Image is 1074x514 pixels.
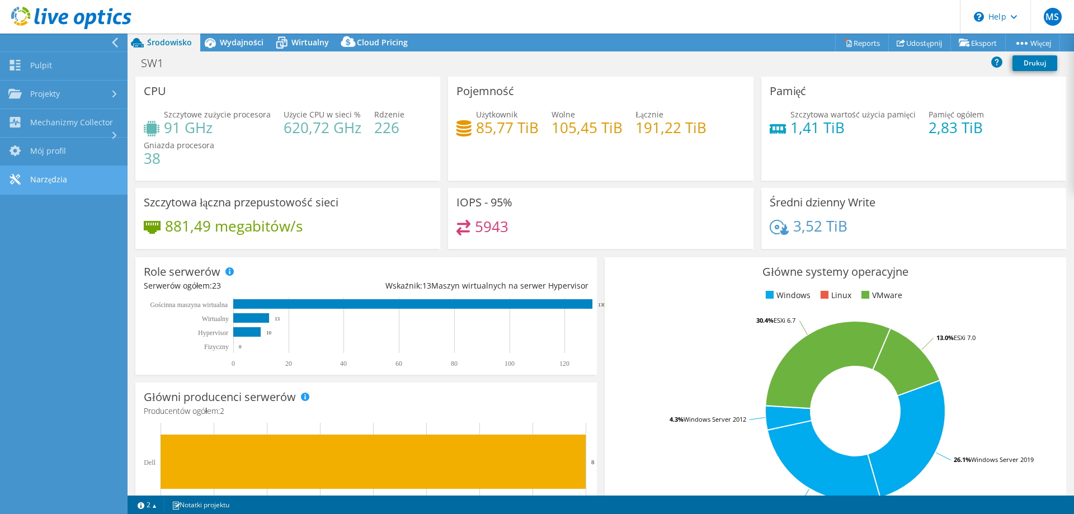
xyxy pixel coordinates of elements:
text: 40 [340,360,347,367]
a: Więcej [1005,34,1060,51]
h3: Role serwerów [144,266,220,278]
h3: Pojemność [456,85,514,97]
text: 10 [266,330,272,336]
a: 2 [130,498,164,512]
span: Gniazda procesora [144,140,214,150]
h4: 2,83 TiB [929,121,984,134]
text: 8 [591,459,595,465]
text: 13 [275,316,280,322]
h4: 191,22 TiB [635,121,706,134]
text: Hypervisor [198,329,228,337]
tspan: ESXi 7.0 [954,333,976,342]
span: Szczytowe zużycie procesora [164,109,271,120]
h3: Główni producenci serwerów [144,391,296,403]
tspan: 13.0% [936,333,954,342]
h4: 38 [144,152,214,164]
text: Fizyczny [204,343,229,351]
text: 130 [598,302,606,308]
div: Serwerów ogółem: [144,280,366,292]
text: 0 [232,360,235,367]
span: Rdzenie [374,109,404,120]
tspan: 26.1% [954,455,971,464]
h1: SW1 [136,57,181,69]
text: Dell [144,459,156,466]
li: Linux [818,289,851,301]
h4: Producentów ogółem: [144,405,588,417]
div: Wskaźnik: Maszyn wirtualnych na serwer Hypervisor [366,280,588,292]
h4: 3,52 TiB [793,220,847,232]
tspan: Windows Server 2012 [684,415,746,423]
text: 120 [559,360,569,367]
span: Cloud Pricing [357,37,408,48]
a: Notatki projektu [164,498,237,512]
text: 80 [451,360,458,367]
span: Pamięć ogółem [929,109,984,120]
span: 13 [422,280,431,291]
span: Użytkownik [476,109,517,120]
text: Gościnna maszyna wirtualna [150,301,228,309]
a: Reports [835,34,889,51]
h3: CPU [144,85,166,97]
span: Łącznie [635,109,663,120]
h4: 5943 [475,220,508,233]
svg: \n [974,12,984,22]
text: 100 [505,360,515,367]
h3: Szczytowa łączna przepustowość sieci [144,196,338,209]
tspan: 4.3% [670,415,684,423]
h4: 1,41 TiB [790,121,916,134]
h3: Główne systemy operacyjne [613,266,1058,278]
h4: 91 GHz [164,121,271,134]
li: VMware [859,289,902,301]
h3: IOPS - 95% [456,196,512,209]
span: Użycie CPU w sieci % [284,109,361,120]
h4: 620,72 GHz [284,121,361,134]
span: MS [1044,8,1062,26]
h3: Pamięć [770,85,807,97]
span: 2 [220,405,224,416]
a: Udostępnij [888,34,951,51]
text: 0 [239,344,242,350]
text: Wirtualny [202,315,229,323]
span: Szczytowa wartość użycia pamięci [790,109,916,120]
text: 60 [395,360,402,367]
h4: 226 [374,121,404,134]
a: Eksport [950,34,1006,51]
text: 20 [285,360,292,367]
h4: 881,49 megabitów/s [165,220,303,232]
span: Wirtualny [291,37,329,48]
tspan: Windows Server 2019 [971,455,1034,464]
h4: 85,77 TiB [476,121,539,134]
h3: Średni dzienny Write [770,196,875,209]
tspan: 30.4% [756,316,774,324]
tspan: ESXi 6.7 [774,316,795,324]
a: Drukuj [1012,55,1057,71]
h4: 105,45 TiB [552,121,623,134]
span: Wolne [552,109,575,120]
li: Windows [763,289,811,301]
span: 23 [212,280,221,291]
span: Wydajności [220,37,263,48]
span: Środowisko [147,37,192,48]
